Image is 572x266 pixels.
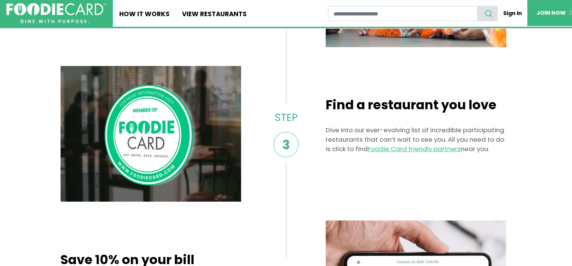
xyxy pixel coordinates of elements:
img: FoodieCard; Eat, Drink, Save, Donate [6,3,106,23]
a: Foodie Card friendly partners [368,144,461,153]
p: Step [264,110,308,125]
span: 3 [273,132,299,157]
button: search [477,6,498,21]
a: Sign In [498,6,527,21]
input: restaurant search [328,6,478,21]
p: Dive into our ever-evolving list of incredible participating restaurants that can’t wait to see y... [326,125,506,154]
h2: Find a restaurant you love [326,98,506,113]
